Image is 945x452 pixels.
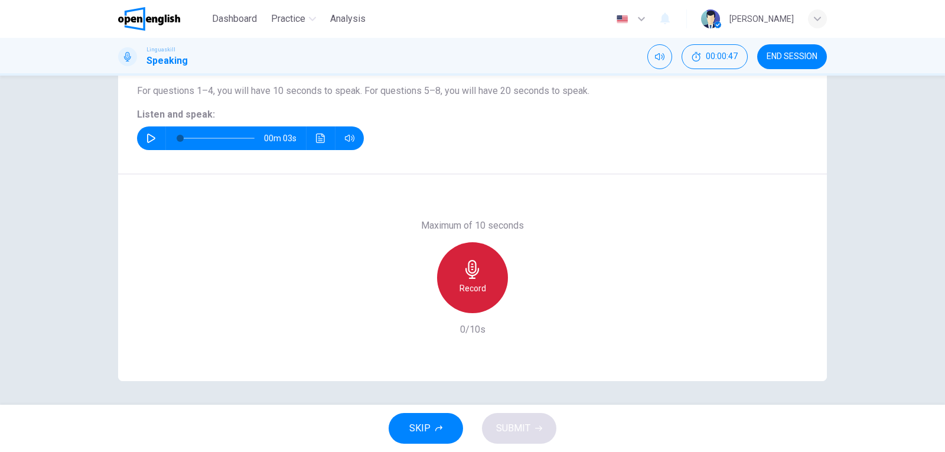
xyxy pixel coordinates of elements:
[767,52,817,61] span: END SESSION
[137,85,589,96] span: For questions 1–4, you will have 10 seconds to speak. For questions 5–8, you will have 20 seconds...
[389,413,463,444] button: SKIP
[137,109,215,120] span: Listen and speak:
[421,219,524,233] h6: Maximum of 10 seconds
[271,12,305,26] span: Practice
[437,242,508,313] button: Record
[330,12,366,26] span: Analysis
[460,281,486,295] h6: Record
[682,44,748,69] div: Hide
[729,12,794,26] div: [PERSON_NAME]
[118,7,180,31] img: OpenEnglish logo
[146,45,175,54] span: Linguaskill
[706,52,738,61] span: 00:00:47
[460,323,485,337] h6: 0/10s
[264,126,306,150] span: 00m 03s
[118,7,207,31] a: OpenEnglish logo
[212,12,257,26] span: Dashboard
[615,15,630,24] img: en
[207,8,262,30] button: Dashboard
[266,8,321,30] button: Practice
[325,8,370,30] button: Analysis
[409,420,431,437] span: SKIP
[146,54,188,68] h1: Speaking
[701,9,720,28] img: Profile picture
[311,126,330,150] button: Click to see the audio transcription
[682,44,748,69] button: 00:00:47
[647,44,672,69] div: Mute
[757,44,827,69] button: END SESSION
